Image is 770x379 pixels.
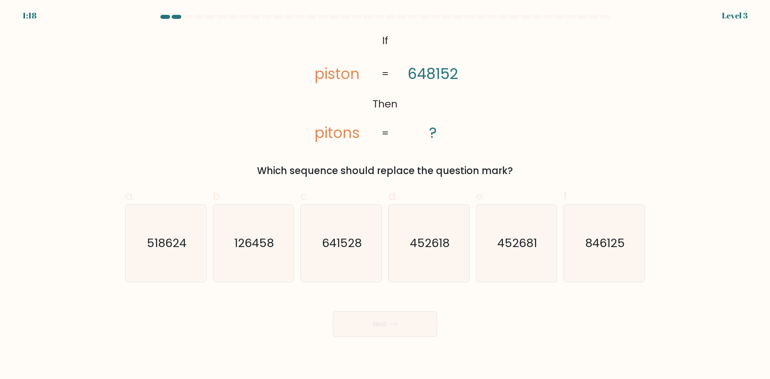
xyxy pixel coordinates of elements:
tspan: = [381,126,389,140]
text: 518624 [147,235,186,251]
svg: @import url('[URL][DOMAIN_NAME]); [293,30,477,144]
span: b. [213,188,223,204]
tspan: 648152 [407,63,458,84]
text: 126458 [234,235,274,251]
text: 452618 [410,235,450,251]
button: Next [333,311,437,337]
tspan: If [382,33,388,48]
span: f. [563,188,569,204]
div: Which sequence should replace the question mark? [130,164,640,178]
span: d. [388,188,398,204]
tspan: Then [373,97,397,111]
span: a. [125,188,135,204]
tspan: pitons [314,122,360,143]
tspan: ? [429,122,437,143]
tspan: = [381,67,389,81]
div: 1:18 [22,10,36,22]
span: e. [476,188,485,204]
div: Level 3 [722,10,748,22]
text: 452681 [497,235,537,251]
text: 641528 [322,235,362,251]
span: c. [300,188,309,204]
tspan: piston [314,63,360,84]
text: 846125 [585,235,625,251]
